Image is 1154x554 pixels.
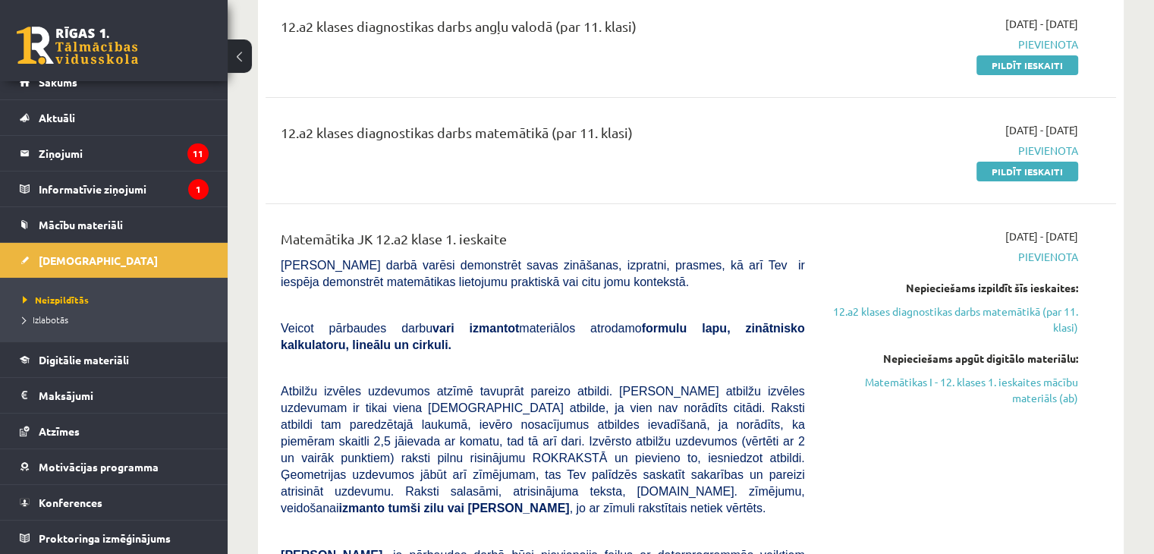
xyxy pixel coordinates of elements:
div: Matemātika JK 12.a2 klase 1. ieskaite [281,228,805,257]
div: 12.a2 klases diagnostikas darbs angļu valodā (par 11. klasi) [281,16,805,44]
a: Digitālie materiāli [20,342,209,377]
a: Pildīt ieskaiti [976,55,1078,75]
b: vari izmantot [432,322,519,335]
a: Konferences [20,485,209,520]
a: 12.a2 klases diagnostikas darbs matemātikā (par 11. klasi) [828,304,1078,335]
a: Izlabotās [23,313,212,326]
a: Pildīt ieskaiti [976,162,1078,181]
a: Neizpildītās [23,293,212,307]
b: izmanto [339,502,385,515]
i: 11 [187,143,209,164]
a: Aktuāli [20,100,209,135]
span: Motivācijas programma [39,460,159,474]
div: Nepieciešams apgūt digitālo materiālu: [828,351,1078,367]
legend: Informatīvie ziņojumi [39,172,209,206]
a: Rīgas 1. Tālmācības vidusskola [17,27,138,65]
span: Atbilžu izvēles uzdevumos atzīmē tavuprāt pareizo atbildi. [PERSON_NAME] atbilžu izvēles uzdevuma... [281,385,805,515]
span: Neizpildītās [23,294,89,306]
span: [PERSON_NAME] darbā varēsi demonstrēt savas zināšanas, izpratni, prasmes, kā arī Tev ir iespēja d... [281,259,805,288]
span: [DEMOGRAPHIC_DATA] [39,253,158,267]
span: Izlabotās [23,313,68,326]
a: Matemātikas I - 12. klases 1. ieskaites mācību materiāls (ab) [828,374,1078,406]
span: Veicot pārbaudes darbu materiālos atrodamo [281,322,805,351]
a: Ziņojumi11 [20,136,209,171]
a: Mācību materiāli [20,207,209,242]
span: Digitālie materiāli [39,353,129,367]
a: Informatīvie ziņojumi1 [20,172,209,206]
b: formulu lapu, zinātnisko kalkulatoru, lineālu un cirkuli. [281,322,805,351]
div: Nepieciešams izpildīt šīs ieskaites: [828,280,1078,296]
span: [DATE] - [DATE] [1005,228,1078,244]
span: Atzīmes [39,424,80,438]
div: 12.a2 klases diagnostikas darbs matemātikā (par 11. klasi) [281,122,805,150]
a: Maksājumi [20,378,209,413]
span: Aktuāli [39,111,75,124]
i: 1 [188,179,209,200]
a: Sākums [20,65,209,99]
span: Pievienota [828,249,1078,265]
legend: Ziņojumi [39,136,209,171]
span: Konferences [39,496,102,509]
span: [DATE] - [DATE] [1005,122,1078,138]
a: [DEMOGRAPHIC_DATA] [20,243,209,278]
span: Mācību materiāli [39,218,123,231]
a: Motivācijas programma [20,449,209,484]
span: Sākums [39,75,77,89]
span: Pievienota [828,143,1078,159]
legend: Maksājumi [39,378,209,413]
b: tumši zilu vai [PERSON_NAME] [388,502,569,515]
span: Proktoringa izmēģinājums [39,531,171,545]
a: Atzīmes [20,414,209,449]
span: Pievienota [828,36,1078,52]
span: [DATE] - [DATE] [1005,16,1078,32]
